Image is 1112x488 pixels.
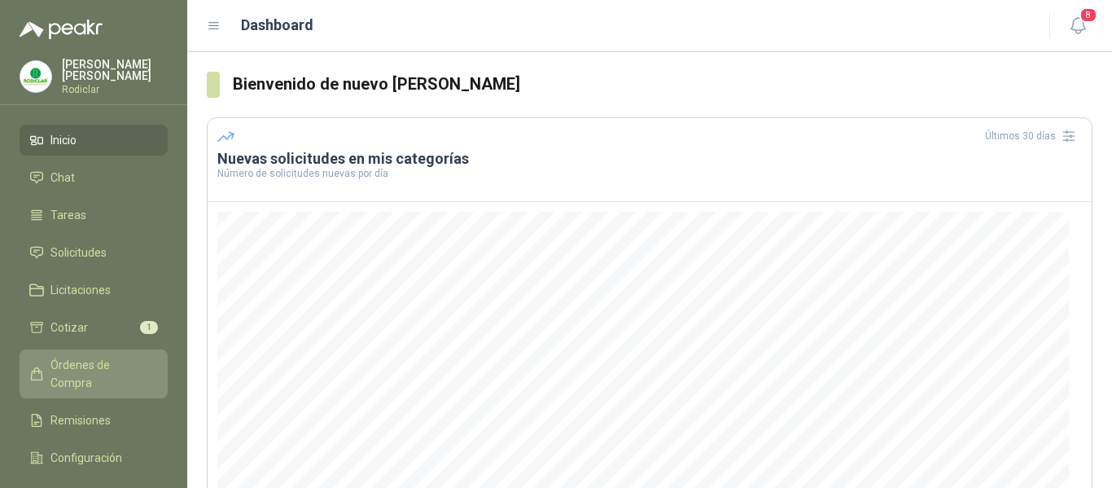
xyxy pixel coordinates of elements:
[50,206,86,224] span: Tareas
[140,321,158,334] span: 1
[50,131,77,149] span: Inicio
[985,123,1082,149] div: Últimos 30 días
[20,20,103,39] img: Logo peakr
[1063,11,1092,41] button: 8
[50,356,152,392] span: Órdenes de Compra
[20,275,168,306] a: Licitaciones
[20,350,168,398] a: Órdenes de Compra
[233,72,1092,97] h3: Bienvenido de nuevo [PERSON_NAME]
[20,405,168,436] a: Remisiones
[50,244,107,262] span: Solicitudes
[217,149,1082,169] h3: Nuevas solicitudes en mis categorías
[50,169,75,187] span: Chat
[50,449,122,467] span: Configuración
[20,442,168,473] a: Configuración
[241,14,313,37] h1: Dashboard
[20,125,168,156] a: Inicio
[20,61,51,92] img: Company Logo
[217,169,1082,178] p: Número de solicitudes nuevas por día
[20,312,168,343] a: Cotizar1
[20,200,168,231] a: Tareas
[50,319,88,336] span: Cotizar
[1079,7,1097,23] span: 8
[50,411,111,429] span: Remisiones
[20,237,168,268] a: Solicitudes
[20,162,168,193] a: Chat
[62,59,168,81] p: [PERSON_NAME] [PERSON_NAME]
[50,281,111,299] span: Licitaciones
[62,85,168,95] p: Rodiclar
